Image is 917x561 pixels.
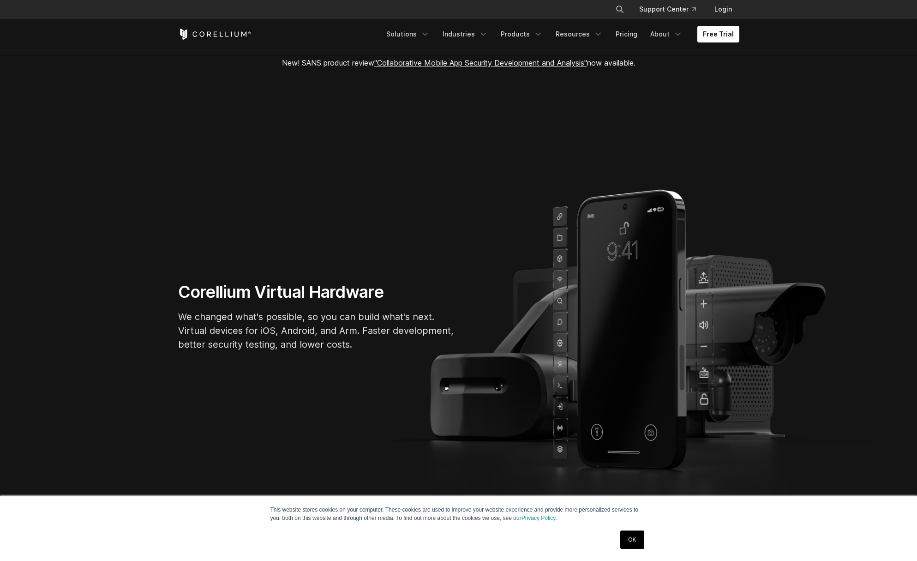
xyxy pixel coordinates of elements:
span: New! SANS product review now available. [282,58,635,67]
p: This website stores cookies on your computer. These cookies are used to improve your website expe... [270,506,647,522]
h1: Corellium Virtual Hardware [178,282,455,302]
a: Login [707,1,739,18]
p: We changed what's possible, so you can build what's next. Virtual devices for iOS, Android, and A... [178,310,455,351]
a: Pricing [610,26,643,42]
a: About [645,26,688,42]
a: Support Center [632,1,703,18]
a: Products [495,26,548,42]
div: Navigation Menu [381,26,739,42]
a: Free Trial [697,26,739,42]
a: Corellium Home [178,29,252,40]
a: Privacy Policy. [521,515,557,521]
a: "Collaborative Mobile App Security Development and Analysis" [374,58,587,67]
div: Navigation Menu [604,1,739,18]
a: Solutions [381,26,435,42]
a: OK [620,531,644,549]
button: Search [611,1,628,18]
a: Industries [437,26,493,42]
a: Resources [550,26,608,42]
